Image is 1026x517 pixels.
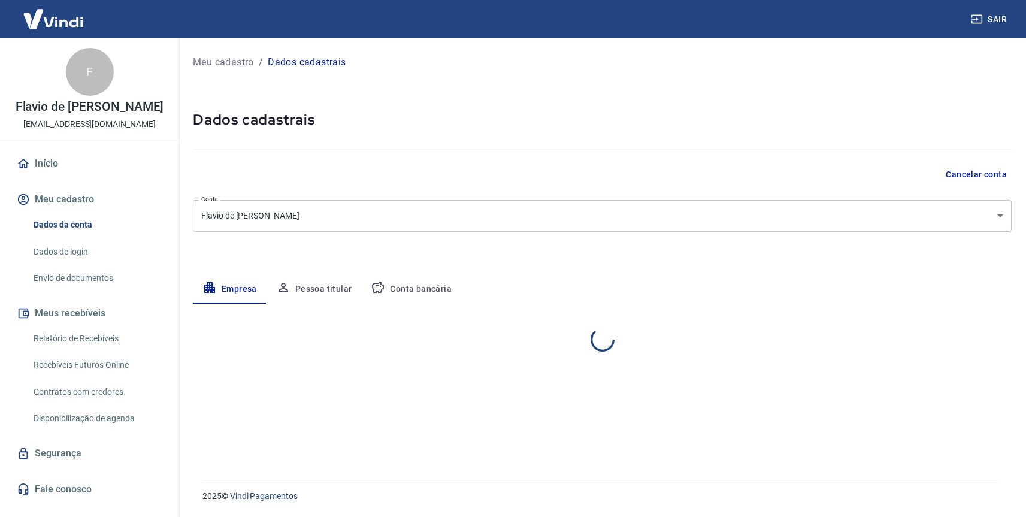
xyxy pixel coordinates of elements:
a: Meu cadastro [193,55,254,69]
button: Conta bancária [361,275,461,304]
button: Pessoa titular [267,275,362,304]
a: Relatório de Recebíveis [29,326,165,351]
p: / [259,55,263,69]
h5: Dados cadastrais [193,110,1012,129]
p: Dados cadastrais [268,55,346,69]
button: Meu cadastro [14,186,165,213]
p: [EMAIL_ADDRESS][DOMAIN_NAME] [23,118,156,131]
a: Disponibilização de agenda [29,406,165,431]
a: Contratos com credores [29,380,165,404]
img: Vindi [14,1,92,37]
a: Início [14,150,165,177]
button: Cancelar conta [941,164,1012,186]
label: Conta [201,195,218,204]
a: Segurança [14,440,165,467]
div: Flavio de [PERSON_NAME] [193,200,1012,232]
a: Dados de login [29,240,165,264]
a: Envio de documentos [29,266,165,291]
button: Meus recebíveis [14,300,165,326]
p: Flavio de [PERSON_NAME] [16,101,164,113]
div: F [66,48,114,96]
a: Fale conosco [14,476,165,503]
button: Empresa [193,275,267,304]
a: Vindi Pagamentos [230,491,298,501]
button: Sair [969,8,1012,31]
a: Recebíveis Futuros Online [29,353,165,377]
p: 2025 © [202,490,997,503]
a: Dados da conta [29,213,165,237]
